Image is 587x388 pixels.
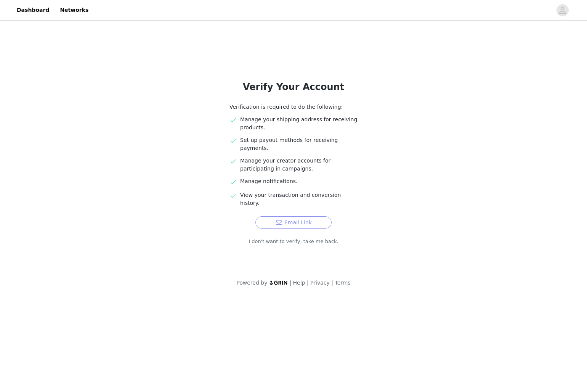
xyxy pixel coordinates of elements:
[269,280,288,285] img: logo
[293,280,305,286] a: Help
[12,2,54,19] a: Dashboard
[240,177,358,185] p: Manage notifications.
[211,80,376,94] h1: Verify Your Account
[249,238,338,245] a: I don't want to verify, take me back.
[240,157,358,173] p: Manage your creator accounts for participating in campaigns.
[290,280,292,286] span: |
[310,280,330,286] a: Privacy
[255,216,332,229] button: Email Link
[559,4,566,16] div: avatar
[240,191,358,207] p: View your transaction and conversion history.
[236,280,267,286] span: Powered by
[335,280,350,286] a: Terms
[55,2,93,19] a: Networks
[229,103,358,111] p: Verification is required to do the following:
[307,280,309,286] span: |
[240,136,358,152] p: Set up payout methods for receiving payments.
[331,280,333,286] span: |
[240,116,358,132] p: Manage your shipping address for receiving products.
